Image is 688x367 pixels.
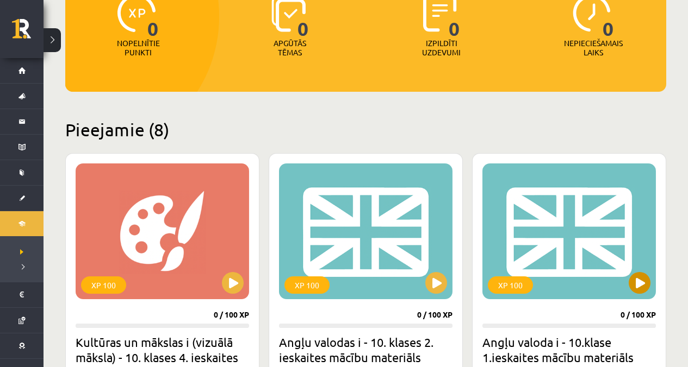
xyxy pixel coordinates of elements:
[482,334,656,365] h2: Angļu valoda i - 10.klase 1.ieskaites mācību materiāls
[284,276,330,294] div: XP 100
[279,334,453,365] h2: Angļu valodas i - 10. klases 2. ieskaites mācību materiāls
[12,19,44,46] a: Rīgas 1. Tālmācības vidusskola
[81,276,126,294] div: XP 100
[117,39,160,57] p: Nopelnītie punkti
[564,39,623,57] p: Nepieciešamais laiks
[65,119,666,140] h2: Pieejamie (8)
[488,276,533,294] div: XP 100
[269,39,311,57] p: Apgūtās tēmas
[420,39,463,57] p: Izpildīti uzdevumi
